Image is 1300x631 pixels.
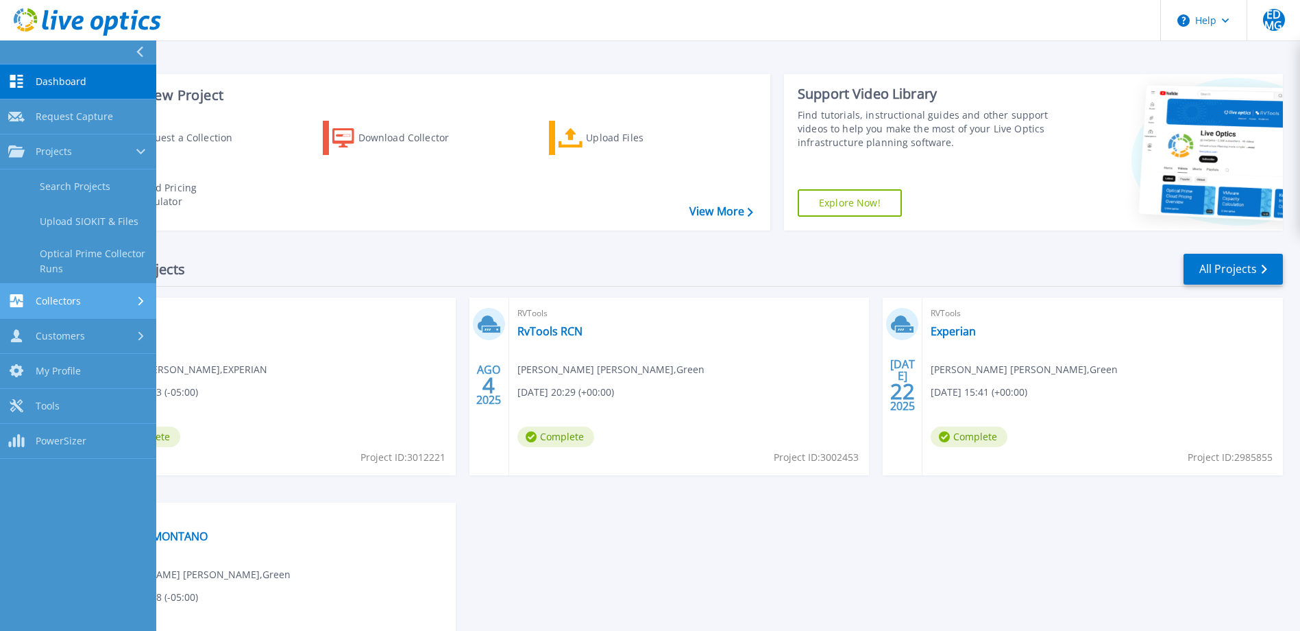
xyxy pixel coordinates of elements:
span: Edinson [PERSON_NAME] , EXPERIAN [103,362,267,377]
a: Upload Files [549,121,702,155]
span: [PERSON_NAME] [PERSON_NAME] , Green [517,362,704,377]
span: Project ID: 3002453 [774,450,859,465]
a: Download Collector [323,121,476,155]
span: [PERSON_NAME] [PERSON_NAME] , Green [103,567,291,582]
a: Cloud Pricing Calculator [97,178,250,212]
span: Complete [931,427,1007,447]
h3: Start a New Project [97,88,752,103]
a: Explore Now! [798,189,902,217]
span: Projects [36,145,72,158]
div: [DATE] 2025 [890,360,916,410]
span: PowerSizer [36,435,86,447]
span: [DATE] 20:29 (+00:00) [517,385,614,400]
a: RvTools RCN [517,324,582,338]
div: Download Collector [358,124,468,152]
div: Cloud Pricing Calculator [134,181,244,209]
span: EDMG [1263,9,1285,31]
span: [PERSON_NAME] [PERSON_NAME] , Green [931,362,1118,377]
span: RVTools [517,306,861,321]
span: Customers [36,330,85,342]
span: RVTools [931,306,1275,321]
span: Project ID: 2985855 [1188,450,1273,465]
div: Support Video Library [798,85,1052,103]
span: [DATE] 15:41 (+00:00) [931,385,1027,400]
div: Upload Files [586,124,696,152]
a: Experian [931,324,976,338]
span: Request Capture [36,110,113,123]
span: Optical Prime [103,306,447,321]
a: View More [689,205,753,218]
div: AGO 2025 [476,360,502,410]
span: Dashboard [36,75,86,88]
div: Request a Collection [136,124,246,152]
span: 22 [890,385,915,397]
span: Collectors [36,295,81,307]
span: My Profile [36,365,81,377]
span: 4 [482,379,495,391]
a: All Projects [1184,254,1283,285]
span: Project ID: 3012221 [360,450,445,465]
span: Complete [517,427,594,447]
div: Find tutorials, instructional guides and other support videos to help you make the most of your L... [798,108,1052,150]
a: Request a Collection [97,121,250,155]
span: Optical Prime [103,511,447,526]
span: Tools [36,400,60,412]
